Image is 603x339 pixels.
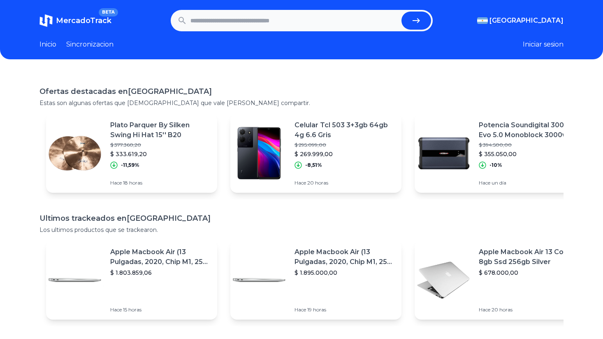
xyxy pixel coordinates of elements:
img: Featured image [46,251,104,309]
p: Potencia Soundigital 3000.1 Evo 5.0 Monoblock 3000w Rms [479,120,579,140]
p: $ 394.500,00 [479,142,579,148]
p: Apple Macbook Air (13 Pulgadas, 2020, Chip M1, 256 Gb De Ssd, 8 Gb De Ram) - Plata [295,247,395,267]
a: MercadoTrackBETA [39,14,111,27]
p: $ 295.099,00 [295,142,395,148]
p: Apple Macbook Air 13 Core I5 8gb Ssd 256gb Silver [479,247,579,267]
p: Los ultimos productos que se trackearon. [39,226,564,234]
p: Hace 18 horas [110,180,211,186]
span: BETA [99,8,118,16]
p: $ 1.803.859,06 [110,269,211,277]
a: Inicio [39,40,56,49]
span: MercadoTrack [56,16,111,25]
a: Featured imageApple Macbook Air (13 Pulgadas, 2020, Chip M1, 256 Gb De Ssd, 8 Gb De Ram) - Plata$... [230,241,401,320]
p: Hace 20 horas [295,180,395,186]
p: $ 1.895.000,00 [295,269,395,277]
p: Apple Macbook Air (13 Pulgadas, 2020, Chip M1, 256 Gb De Ssd, 8 Gb De Ram) - Plata [110,247,211,267]
a: Featured imagePotencia Soundigital 3000.1 Evo 5.0 Monoblock 3000w Rms$ 394.500,00$ 355.050,00-10%... [415,114,586,193]
a: Featured imagePlato Parquer By Silken Swing Hi Hat 15'' B20$ 377.360,20$ 333.619,20-11,59%Hace 18... [46,114,217,193]
button: Iniciar sesion [523,40,564,49]
img: MercadoTrack [39,14,53,27]
p: $ 269.999,00 [295,150,395,158]
p: -10% [489,162,502,168]
p: -11,59% [121,162,139,168]
p: Hace 19 horas [295,306,395,313]
img: Featured image [415,251,472,309]
p: Plato Parquer By Silken Swing Hi Hat 15'' B20 [110,120,211,140]
p: Hace un día [479,180,579,186]
img: Featured image [230,124,288,182]
p: -8,51% [305,162,322,168]
a: Featured imageApple Macbook Air 13 Core I5 8gb Ssd 256gb Silver$ 678.000,00Hace 20 horas [415,241,586,320]
p: Hace 15 horas [110,306,211,313]
h1: Ultimos trackeados en [GEOGRAPHIC_DATA] [39,213,564,224]
img: Featured image [230,251,288,309]
a: Featured imageApple Macbook Air (13 Pulgadas, 2020, Chip M1, 256 Gb De Ssd, 8 Gb De Ram) - Plata$... [46,241,217,320]
p: Hace 20 horas [479,306,579,313]
h1: Ofertas destacadas en [GEOGRAPHIC_DATA] [39,86,564,97]
button: [GEOGRAPHIC_DATA] [477,16,564,26]
a: Sincronizacion [66,40,114,49]
p: Celular Tcl 503 3+3gb 64gb 4g 6.6 Gris [295,120,395,140]
img: Featured image [46,124,104,182]
span: [GEOGRAPHIC_DATA] [489,16,564,26]
p: $ 678.000,00 [479,269,579,277]
a: Featured imageCelular Tcl 503 3+3gb 64gb 4g 6.6 Gris$ 295.099,00$ 269.999,00-8,51%Hace 20 horas [230,114,401,193]
p: Estas son algunas ofertas que [DEMOGRAPHIC_DATA] que vale [PERSON_NAME] compartir. [39,99,564,107]
p: $ 355.050,00 [479,150,579,158]
img: Featured image [415,124,472,182]
img: Argentina [477,17,488,24]
p: $ 377.360,20 [110,142,211,148]
p: $ 333.619,20 [110,150,211,158]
